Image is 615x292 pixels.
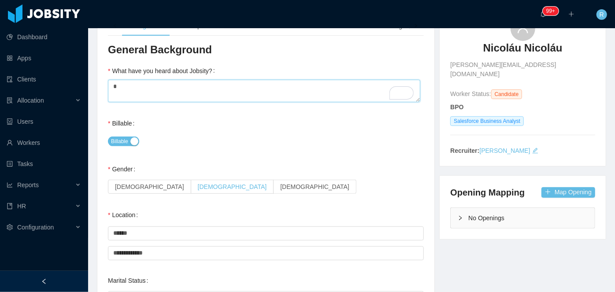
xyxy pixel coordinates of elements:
span: Billable [111,137,128,146]
strong: BPO [450,103,463,111]
label: Location [108,211,141,218]
a: icon: auditClients [7,70,81,88]
span: R [600,9,604,20]
i: icon: bell [540,11,546,17]
span: Allocation [17,97,44,104]
span: HR [17,203,26,210]
label: Gender [108,166,139,173]
span: Candidate [491,89,522,99]
a: [PERSON_NAME] [479,147,530,154]
span: [DEMOGRAPHIC_DATA] [198,183,267,190]
a: Nicoláu Nicoláu [483,41,563,60]
label: Billable [108,120,138,127]
strong: Recruiter: [450,147,479,154]
span: Salesforce Business Analyst [450,116,524,126]
i: icon: edit [532,148,538,154]
span: [DEMOGRAPHIC_DATA] [280,183,349,190]
span: [PERSON_NAME][EMAIL_ADDRESS][DOMAIN_NAME] [450,60,595,79]
span: Reports [17,181,39,189]
h4: Opening Mapping [450,186,525,199]
span: [DEMOGRAPHIC_DATA] [115,183,184,190]
i: icon: setting [7,224,13,230]
a: icon: pie-chartDashboard [7,28,81,46]
i: icon: plus [568,11,574,17]
a: icon: appstoreApps [7,49,81,67]
i: icon: line-chart [7,182,13,188]
h3: General Background [108,43,424,57]
textarea: To enrich screen reader interactions, please activate Accessibility in Grammarly extension settings [108,80,420,102]
a: icon: profileTasks [7,155,81,173]
a: icon: robotUsers [7,113,81,130]
span: Configuration [17,224,54,231]
i: icon: left [113,24,117,28]
i: icon: right [458,215,463,221]
sup: 255 [543,7,559,15]
i: icon: book [7,203,13,209]
i: icon: solution [7,97,13,103]
label: What have you heard about Jobsity? [108,67,219,74]
label: Marital Status [108,277,152,284]
button: icon: plusMap Opening [541,187,595,198]
h3: Nicoláu Nicoláu [483,41,563,55]
span: Worker Status: [450,90,491,97]
i: icon: right [414,24,418,28]
button: Billable [108,137,139,146]
a: icon: userWorkers [7,134,81,152]
div: icon: rightNo Openings [451,208,595,228]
